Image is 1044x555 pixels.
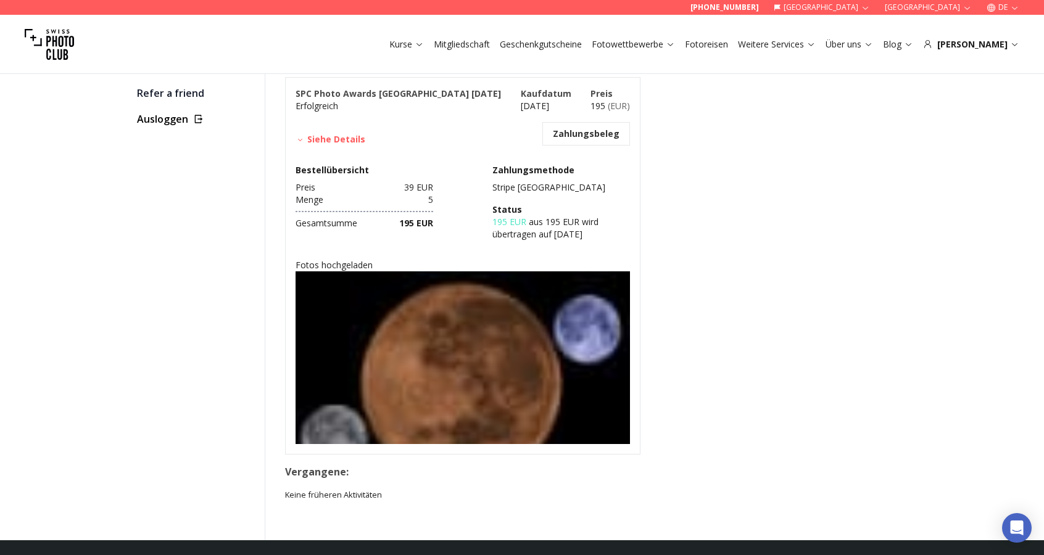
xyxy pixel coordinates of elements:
[296,164,433,176] div: Bestellübersicht
[680,36,733,53] button: Fotoreisen
[883,38,913,51] a: Blog
[492,181,605,193] span: S tripe [GEOGRAPHIC_DATA]
[878,36,918,53] button: Blog
[492,216,526,228] span: 195 EUR
[590,88,613,99] span: Preis
[821,36,878,53] button: Über uns
[492,164,630,176] div: Zahlungsmethode
[592,38,675,51] a: Fotowettbewerbe
[296,100,338,112] span: Erfolgreich
[587,36,680,53] button: Fotowettbewerbe
[733,36,821,53] button: Weitere Services
[434,38,490,51] a: Mitgliedschaft
[296,88,501,99] span: SPC Photo Awards [GEOGRAPHIC_DATA] [DATE]
[495,36,587,53] button: Geschenkgutscheine
[137,84,255,102] a: Refer a friend
[384,36,429,53] button: Kurse
[399,217,433,229] b: 195 EUR
[389,38,424,51] a: Kurse
[590,100,630,112] span: 195
[137,112,255,126] button: Ausloggen
[826,38,873,51] a: Über uns
[500,38,582,51] a: Geschenkgutscheine
[296,217,357,229] span: Gesamtsumme
[296,181,315,193] span: Preis
[690,2,759,12] a: [PHONE_NUMBER]
[429,36,495,53] button: Mitgliedschaft
[923,38,1019,51] div: [PERSON_NAME]
[492,203,522,215] span: Status
[1002,513,1032,543] div: Open Intercom Messenger
[608,100,630,112] span: ( EUR )
[296,194,323,205] span: Menge
[553,128,619,140] button: Zahlungsbeleg
[738,38,816,51] a: Weitere Services
[296,271,630,495] img: Mondvariationen.jpg
[285,489,759,501] small: Keine früheren Aktivitäten
[285,464,759,479] h2: Vergangene :
[521,100,549,112] span: [DATE]
[685,38,728,51] a: Fotoreisen
[428,194,433,205] span: 5
[521,88,571,99] span: Kaufdatum
[25,20,74,69] img: Swiss photo club
[492,216,599,240] span: aus 195 EUR wird übertragen auf [DATE]
[296,259,630,271] h4: Fotos hochgeladen
[404,181,433,193] span: 39 EUR
[296,133,365,146] button: Siehe Details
